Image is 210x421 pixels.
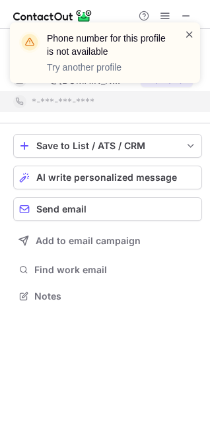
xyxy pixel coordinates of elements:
button: Send email [13,197,202,221]
span: Find work email [34,264,197,276]
header: Phone number for this profile is not available [47,32,168,58]
button: save-profile-one-click [13,134,202,158]
button: AI write personalized message [13,166,202,189]
div: Save to List / ATS / CRM [36,141,179,151]
p: Try another profile [47,61,168,74]
button: Find work email [13,261,202,279]
img: warning [19,32,40,53]
span: Send email [36,204,87,214]
button: Notes [13,287,202,306]
img: ContactOut v5.3.10 [13,8,92,24]
span: Notes [34,290,197,302]
button: Add to email campaign [13,229,202,253]
span: AI write personalized message [36,172,177,183]
span: Add to email campaign [36,236,141,246]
